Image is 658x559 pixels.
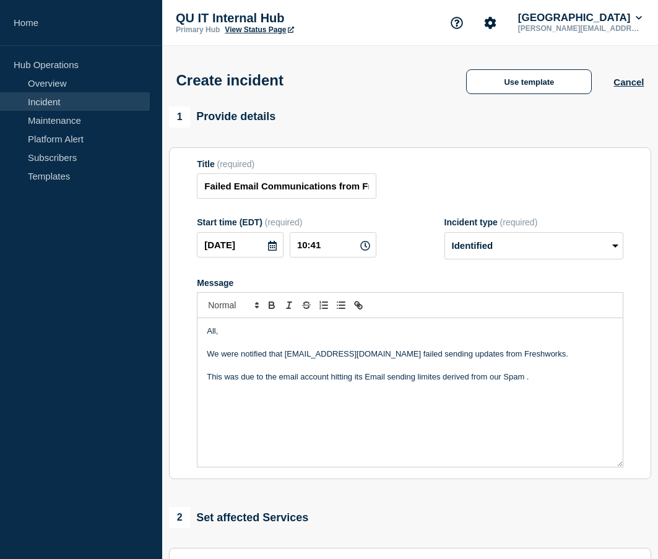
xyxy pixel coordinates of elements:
[197,217,376,227] div: Start time (EDT)
[217,159,255,169] span: (required)
[516,12,644,24] button: [GEOGRAPHIC_DATA]
[290,232,376,258] input: HH:MM
[197,278,623,288] div: Message
[280,298,298,313] button: Toggle italic text
[176,72,284,89] h1: Create incident
[332,298,350,313] button: Toggle bulleted list
[169,106,275,128] div: Provide details
[176,11,423,25] p: QU IT Internal Hub
[197,173,376,199] input: Title
[197,159,376,169] div: Title
[444,217,623,227] div: Incident type
[350,298,367,313] button: Toggle link
[197,318,623,467] div: Message
[197,232,284,258] input: YYYY-MM-DD
[516,24,644,33] p: [PERSON_NAME][EMAIL_ADDRESS][PERSON_NAME][DOMAIN_NAME]
[169,507,308,528] div: Set affected Services
[207,371,613,383] p: This was due to the email account hitting its Email sending limites derived from our Spam .
[263,298,280,313] button: Toggle bold text
[477,10,503,36] button: Account settings
[444,10,470,36] button: Support
[466,69,592,94] button: Use template
[225,25,293,34] a: View Status Page
[176,25,220,34] p: Primary Hub
[202,298,263,313] span: Font size
[169,106,190,128] span: 1
[207,326,613,337] p: All,
[265,217,303,227] span: (required)
[169,507,190,528] span: 2
[444,232,623,259] select: Incident type
[613,77,644,87] button: Cancel
[298,298,315,313] button: Toggle strikethrough text
[207,349,613,360] p: We were notified that [EMAIL_ADDRESS][DOMAIN_NAME] failed sending updates from Freshworks.
[500,217,538,227] span: (required)
[315,298,332,313] button: Toggle ordered list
